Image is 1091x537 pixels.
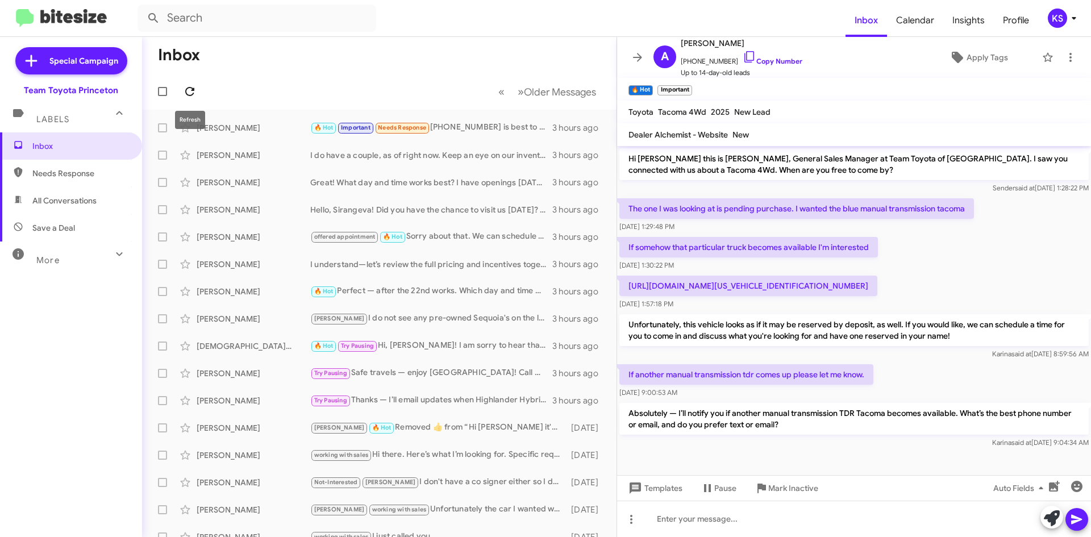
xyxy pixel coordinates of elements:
[628,107,653,117] span: Toyota
[768,478,818,498] span: Mark Inactive
[626,478,682,498] span: Templates
[314,233,376,240] span: offered appointment
[552,231,607,243] div: 3 hours ago
[992,349,1089,358] span: Karina [DATE] 8:59:56 AM
[197,449,310,461] div: [PERSON_NAME]
[552,122,607,134] div: 3 hours ago
[197,286,310,297] div: [PERSON_NAME]
[993,184,1089,192] span: Sender [DATE] 1:28:22 PM
[314,424,365,431] span: [PERSON_NAME]
[846,4,887,37] a: Inbox
[619,314,1089,346] p: Unfortunately, this vehicle looks as if it may be reserved by deposit, as well. If you would like...
[32,222,75,234] span: Save a Deal
[310,394,552,407] div: Thanks — I’ll email updates when Highlander Hybrid XLE allocations arrive. Any preferred color or...
[994,4,1038,37] a: Profile
[619,261,674,269] span: [DATE] 1:30:22 PM
[341,124,370,131] span: Important
[552,259,607,270] div: 3 hours ago
[383,233,402,240] span: 🔥 Hot
[887,4,943,37] a: Calendar
[372,424,392,431] span: 🔥 Hot
[310,259,552,270] div: I understand—let’s review the full pricing and incentives together so we can find a reasonable op...
[992,438,1089,447] span: Karina [DATE] 9:04:34 AM
[552,395,607,406] div: 3 hours ago
[920,47,1036,68] button: Apply Tags
[552,149,607,161] div: 3 hours ago
[197,504,310,515] div: [PERSON_NAME]
[1015,184,1035,192] span: said at
[36,114,69,124] span: Labels
[310,177,552,188] div: Great! What day and time works best? I have openings [DATE] 3–6 PM, [DATE] 10 AM–1 PM, or [DATE] ...
[197,259,310,270] div: [PERSON_NAME]
[714,478,736,498] span: Pause
[619,148,1089,180] p: Hi [PERSON_NAME] this is [PERSON_NAME], General Sales Manager at Team Toyota of [GEOGRAPHIC_DATA]...
[197,313,310,324] div: [PERSON_NAME]
[49,55,118,66] span: Special Campaign
[552,368,607,379] div: 3 hours ago
[619,364,873,385] p: If another manual transmission tdr comes up please let me know.
[619,299,673,308] span: [DATE] 1:57:18 PM
[197,204,310,215] div: [PERSON_NAME]
[552,204,607,215] div: 3 hours ago
[518,85,524,99] span: »
[1011,349,1031,358] span: said at
[565,422,607,434] div: [DATE]
[310,230,552,243] div: Sorry about that. We can schedule an appraisal to evaluate your Tundra and provide an offer. What...
[138,5,376,32] input: Search
[314,451,369,459] span: working with sales
[341,342,374,349] span: Try Pausing
[552,340,607,352] div: 3 hours ago
[310,121,552,134] div: [PHONE_NUMBER] is best to text me! Thank you 🙏🏼
[310,421,565,434] div: Removed ‌👍‌ from “ Hi [PERSON_NAME] it's [PERSON_NAME] at Team Toyota of [GEOGRAPHIC_DATA]. Hope ...
[314,342,334,349] span: 🔥 Hot
[734,107,771,117] span: New Lead
[310,339,552,352] div: Hi, [PERSON_NAME]! I am sorry to hear that! Please come in and we will address the issue, we will...
[692,478,746,498] button: Pause
[628,130,728,140] span: Dealer Alchemist - Website
[32,195,97,206] span: All Conversations
[1011,438,1031,447] span: said at
[511,80,603,103] button: Next
[314,315,365,322] span: [PERSON_NAME]
[314,478,358,486] span: Not-Interested
[197,477,310,488] div: [PERSON_NAME]
[378,124,426,131] span: Needs Response
[314,288,334,295] span: 🔥 Hot
[967,47,1008,68] span: Apply Tags
[552,286,607,297] div: 3 hours ago
[993,478,1048,498] span: Auto Fields
[524,86,596,98] span: Older Messages
[1038,9,1078,28] button: KS
[552,313,607,324] div: 3 hours ago
[732,130,749,140] span: New
[943,4,994,37] a: Insights
[197,231,310,243] div: [PERSON_NAME]
[158,46,200,64] h1: Inbox
[619,198,974,219] p: The one I was looking at is pending purchase. I wanted the blue manual transmission tacoma
[310,503,565,516] div: Unfortunately the car I wanted was not in your inventory. However the gentleman who assisted me w...
[32,168,129,179] span: Needs Response
[619,276,877,296] p: [URL][DOMAIN_NAME][US_VEHICLE_IDENTIFICATION_NUMBER]
[984,478,1057,498] button: Auto Fields
[314,397,347,404] span: Try Pausing
[197,368,310,379] div: [PERSON_NAME]
[36,255,60,265] span: More
[310,367,552,380] div: Safe travels — enjoy [GEOGRAPHIC_DATA]! Call when you return on the 26th or I can hold an appoint...
[310,448,565,461] div: Hi there. Here’s what I’m looking for. Specific requirements are as follows: 2026 GRAND Highlande...
[175,111,205,129] div: Refresh
[492,80,603,103] nav: Page navigation example
[310,204,552,215] div: Hello, Sirangeva! Did you have the chance to visit us [DATE]? If so, how did your visit do? If no...
[310,149,552,161] div: I do have a couple, as of right now. Keep an eye on our inventory, as it is rapidly changing! Let...
[15,47,127,74] a: Special Campaign
[552,177,607,188] div: 3 hours ago
[681,36,802,50] span: [PERSON_NAME]
[619,403,1089,435] p: Absolutely — I’ll notify you if another manual transmission TDR Tacoma becomes available. What’s ...
[310,285,552,298] div: Perfect — after the 22nd works. Which day and time would you prefer to visit? I can reserve a spo...
[310,312,552,325] div: I do not see any pre-owned Sequoia's on the lot at the moment. However, please keep an eye on our...
[372,506,427,513] span: working with sales
[711,107,730,117] span: 2025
